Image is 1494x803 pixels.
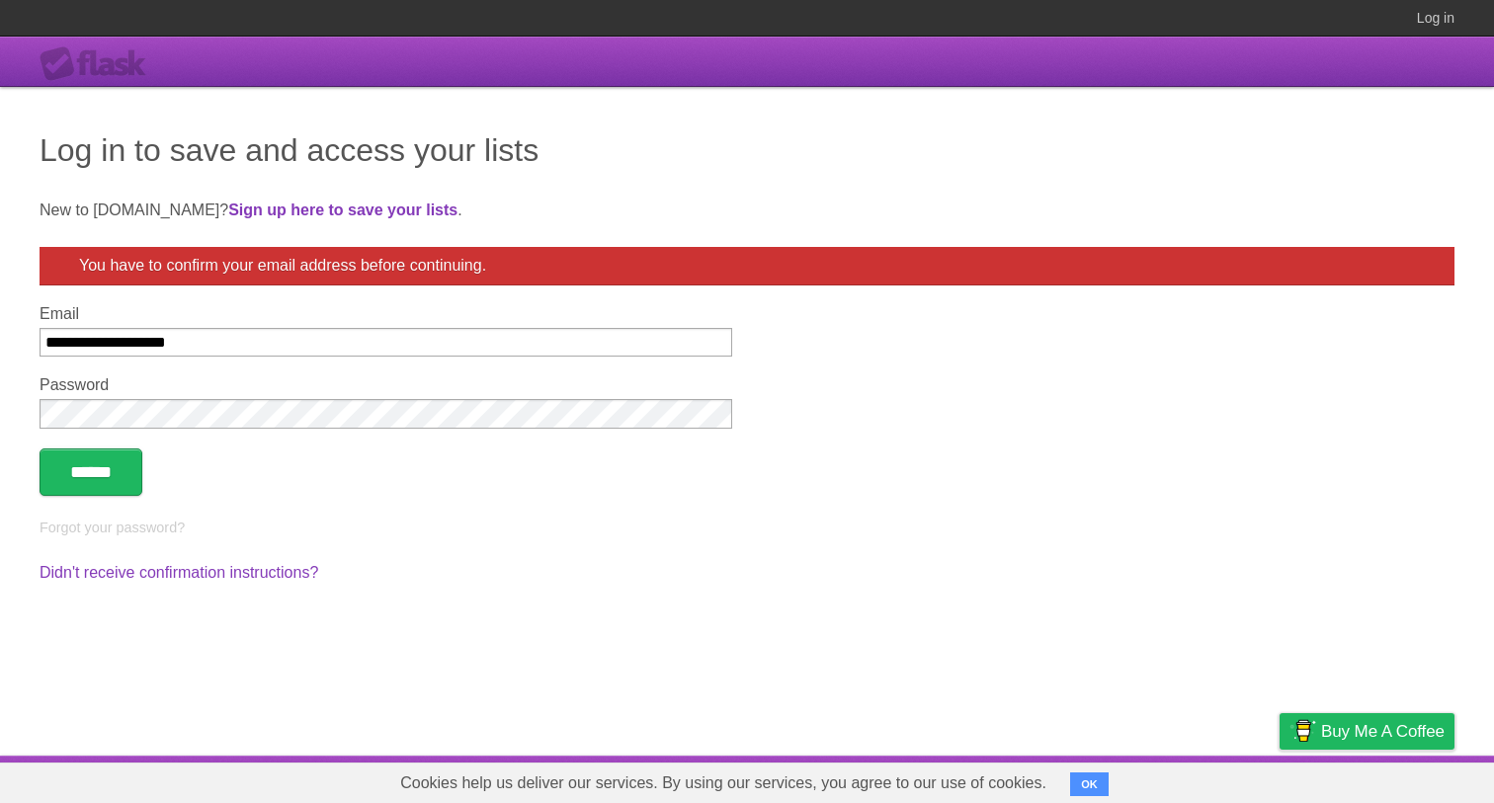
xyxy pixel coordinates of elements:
a: About [1017,761,1058,798]
button: OK [1070,772,1109,796]
a: Didn't receive confirmation instructions? [40,564,318,581]
div: Flask [40,46,158,82]
a: Buy me a coffee [1280,713,1454,750]
img: Buy me a coffee [1289,714,1316,748]
div: You have to confirm your email address before continuing. [40,247,1454,285]
a: Developers [1082,761,1162,798]
span: Cookies help us deliver our services. By using our services, you agree to our use of cookies. [380,763,1066,803]
a: Privacy [1254,761,1305,798]
label: Email [40,305,732,323]
h1: Log in to save and access your lists [40,126,1454,174]
a: Forgot your password? [40,520,185,535]
p: New to [DOMAIN_NAME]? . [40,199,1454,222]
span: Buy me a coffee [1321,714,1445,749]
a: Sign up here to save your lists [228,201,457,218]
label: Password [40,376,732,394]
a: Suggest a feature [1330,761,1454,798]
a: Terms [1187,761,1230,798]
